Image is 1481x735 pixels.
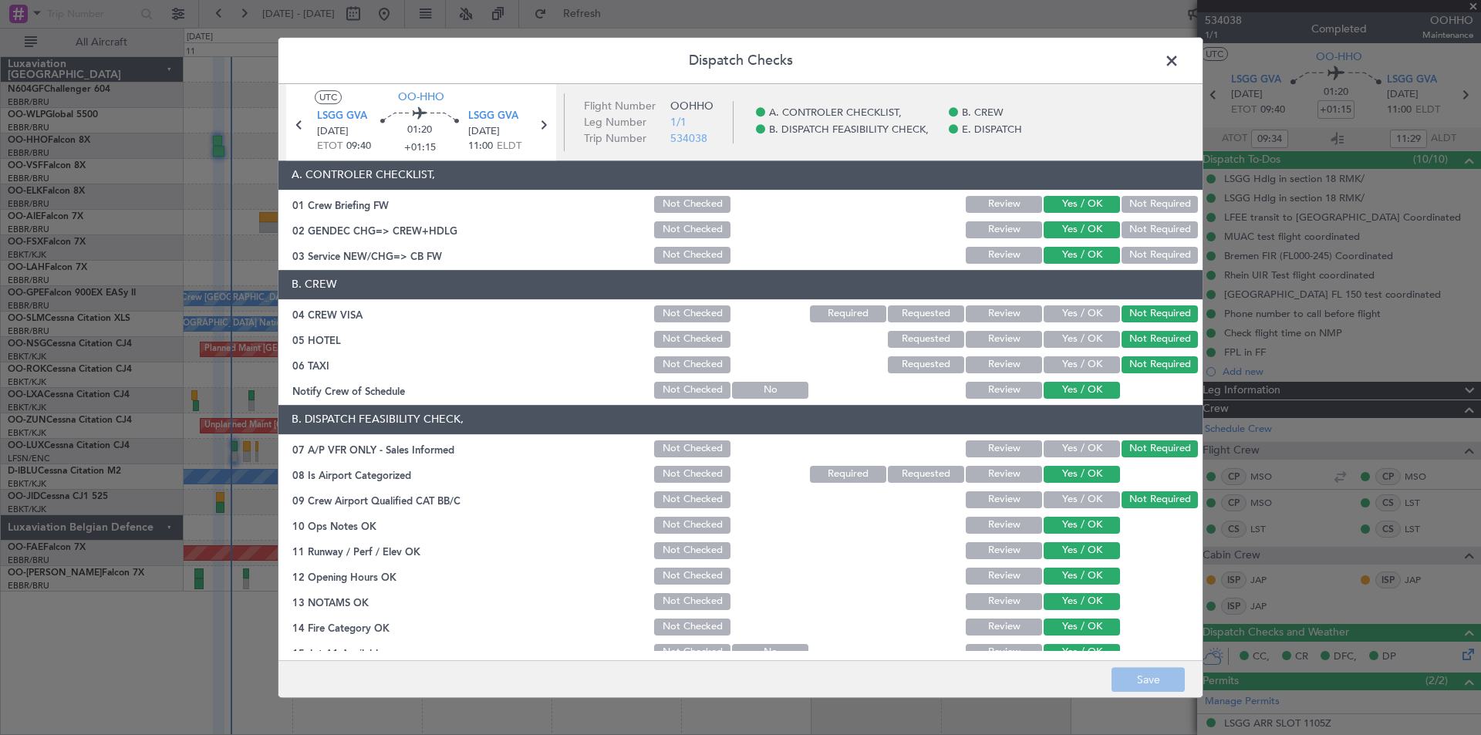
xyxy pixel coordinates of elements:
[1122,196,1198,213] button: Not Required
[1122,356,1198,373] button: Not Required
[1122,331,1198,348] button: Not Required
[1122,247,1198,264] button: Not Required
[1122,305,1198,322] button: Not Required
[1122,221,1198,238] button: Not Required
[1122,440,1198,457] button: Not Required
[1122,491,1198,508] button: Not Required
[278,38,1203,84] header: Dispatch Checks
